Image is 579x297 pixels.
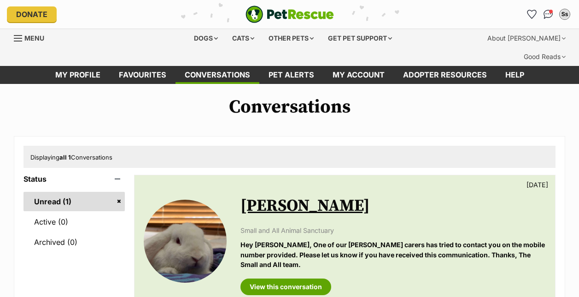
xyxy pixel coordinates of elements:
img: Dylan [144,200,227,283]
a: Conversations [541,7,556,22]
span: Displaying Conversations [30,154,112,161]
span: Menu [24,34,44,42]
a: [PERSON_NAME] [240,196,370,216]
a: PetRescue [246,6,334,23]
a: conversations [175,66,259,84]
a: Unread (1) [23,192,125,211]
div: Cats [226,29,261,48]
p: [DATE] [526,180,548,190]
a: Donate [7,6,57,22]
p: Small and All Animal Sanctuary [240,226,546,235]
strong: all 1 [59,154,71,161]
a: Favourites [110,66,175,84]
a: My profile [46,66,110,84]
a: View this conversation [240,279,331,295]
div: Ss [560,10,569,19]
header: Status [23,175,125,183]
div: Get pet support [322,29,398,48]
a: My account [323,66,394,84]
a: Help [496,66,533,84]
a: Menu [14,29,51,46]
a: Archived (0) [23,232,125,252]
img: chat-41dd97257d64d25036548639549fe6c8038ab92f7586957e7f3b1b290dea8141.svg [544,10,553,19]
ul: Account quick links [524,7,572,22]
div: About [PERSON_NAME] [481,29,572,48]
div: Other pets [262,29,320,48]
a: Pet alerts [259,66,323,84]
div: Dogs [187,29,224,48]
button: My account [557,7,572,22]
img: logo-e224e6f780fb5917bec1dbf3a21bbac754714ae5b6737aabdf751b685950b380.svg [246,6,334,23]
a: Adopter resources [394,66,496,84]
div: Good Reads [517,48,572,66]
a: Active (0) [23,212,125,232]
a: Favourites [524,7,539,22]
p: Hey [PERSON_NAME], One of our [PERSON_NAME] carers has tried to contact you on the mobile number ... [240,240,546,269]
